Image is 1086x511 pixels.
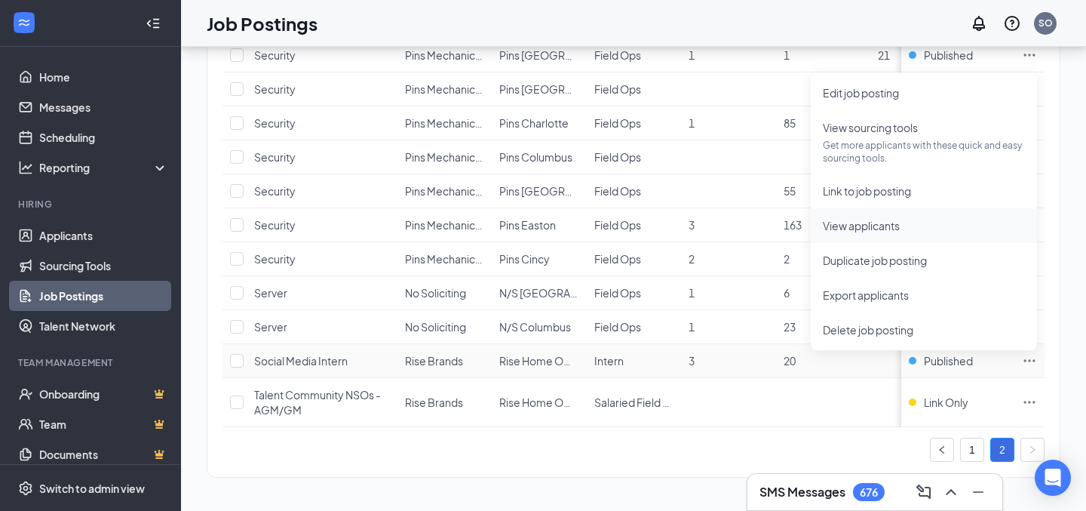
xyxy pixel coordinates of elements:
[784,286,790,300] span: 6
[405,184,500,198] span: Pins Mechanical Co
[991,439,1014,461] a: 2
[146,16,161,31] svg: Collapse
[405,218,500,232] span: Pins Mechanical Co
[254,82,296,96] span: Security
[39,409,168,439] a: TeamCrown
[254,116,296,130] span: Security
[254,184,296,198] span: Security
[784,252,790,266] span: 2
[499,396,587,409] span: Rise Home Office
[397,276,492,310] td: No Soliciting
[594,184,641,198] span: Field Ops
[924,395,968,410] span: Link Only
[397,72,492,106] td: Pins Mechanical Co
[1035,460,1071,496] div: Open Intercom Messenger
[499,252,550,266] span: Pins Cincy
[594,218,641,232] span: Field Ops
[587,344,681,378] td: Intern
[492,242,586,276] td: Pins Cincy
[594,354,624,368] span: Intern
[594,150,641,164] span: Field Ops
[397,242,492,276] td: Pins Mechanical Co
[689,320,695,334] span: 1
[1020,438,1045,462] li: Next Page
[492,38,586,72] td: Pins Pittsburgh
[937,445,946,454] span: left
[207,11,318,36] h1: Job Postings
[594,82,641,96] span: Field Ops
[784,320,796,334] span: 23
[39,251,168,281] a: Sourcing Tools
[405,48,500,62] span: Pins Mechanical Co
[492,208,586,242] td: Pins Easton
[18,198,165,211] div: Hiring
[492,106,586,140] td: Pins Charlotte
[587,242,681,276] td: Field Ops
[39,122,168,152] a: Scheduling
[689,286,695,300] span: 1
[39,481,145,496] div: Switch to admin view
[1038,17,1053,29] div: SO
[492,276,586,310] td: N/S Dublin
[689,252,695,266] span: 2
[587,310,681,344] td: Field Ops
[587,276,681,310] td: Field Ops
[254,218,296,232] span: Security
[1028,445,1037,454] span: right
[594,286,641,300] span: Field Ops
[397,106,492,140] td: Pins Mechanical Co
[689,218,695,232] span: 3
[499,320,571,334] span: N/S Columbus
[405,354,463,368] span: Rise Brands
[39,92,168,122] a: Messages
[397,174,492,208] td: Pins Mechanical Co
[405,150,500,164] span: Pins Mechanical Co
[784,116,796,130] span: 85
[499,116,569,130] span: Pins Charlotte
[878,48,890,62] span: 21
[492,344,586,378] td: Rise Home Office
[784,218,802,232] span: 163
[594,252,641,266] span: Field Ops
[1003,14,1021,32] svg: QuestionInfo
[784,48,790,62] span: 1
[1022,395,1037,410] svg: Ellipses
[397,310,492,344] td: No Soliciting
[39,281,168,311] a: Job Postings
[397,208,492,242] td: Pins Mechanical Co
[924,48,973,63] span: Published
[942,483,960,501] svg: ChevronUp
[939,480,963,504] button: ChevronUp
[254,388,381,417] span: Talent Community NSOs - AGM/GM
[1020,438,1045,462] button: right
[492,310,586,344] td: N/S Columbus
[254,252,296,266] span: Security
[397,344,492,378] td: Rise Brands
[405,82,500,96] span: Pins Mechanical Co
[39,160,169,175] div: Reporting
[594,396,683,409] span: Salaried Field Ops
[990,438,1014,462] li: 2
[405,286,466,300] span: No Soliciting
[689,354,695,368] span: 3
[689,48,695,62] span: 1
[587,106,681,140] td: Field Ops
[405,320,466,334] span: No Soliciting
[759,484,845,500] h3: SMS Messages
[784,184,796,198] span: 55
[254,354,348,368] span: Social Media Intern
[930,438,954,462] li: Previous Page
[587,378,681,427] td: Salaried Field Ops
[969,483,987,501] svg: Minimize
[397,140,492,174] td: Pins Mechanical Co
[39,311,168,341] a: Talent Network
[823,254,927,267] span: Duplicate job posting
[961,439,983,461] a: 1
[594,48,641,62] span: Field Ops
[18,481,33,496] svg: Settings
[254,150,296,164] span: Security
[1022,353,1037,368] svg: Ellipses
[930,438,954,462] button: left
[784,354,796,368] span: 20
[823,219,900,232] span: View applicants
